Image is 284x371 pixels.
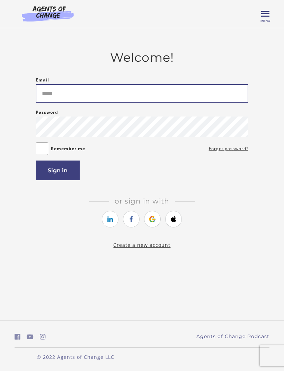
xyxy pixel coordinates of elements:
[40,334,46,340] i: https://www.instagram.com/agentsofchangeprep/ (Open in a new window)
[261,13,269,14] span: Toggle menu
[36,50,248,65] h2: Welcome!
[261,10,269,18] button: Toggle menu Menu
[15,6,81,21] img: Agents of Change Logo
[27,332,34,342] a: https://www.youtube.com/c/AgentsofChangeTestPrepbyMeaganMitchell (Open in a new window)
[36,108,58,117] label: Password
[144,211,161,227] a: https://courses.thinkific.com/users/auth/google?ss%5Breferral%5D=&ss%5Buser_return_to%5D=&ss%5Bvi...
[15,334,20,340] i: https://www.facebook.com/groups/aswbtestprep (Open in a new window)
[15,353,136,361] p: © 2022 Agents of Change LLC
[196,333,269,340] a: Agents of Change Podcast
[36,161,80,180] button: Sign in
[27,334,34,340] i: https://www.youtube.com/c/AgentsofChangeTestPrepbyMeaganMitchell (Open in a new window)
[109,197,175,205] span: Or sign in with
[102,211,118,227] a: https://courses.thinkific.com/users/auth/linkedin?ss%5Breferral%5D=&ss%5Buser_return_to%5D=&ss%5B...
[51,145,85,153] label: Remember me
[260,19,270,23] span: Menu
[123,211,140,227] a: https://courses.thinkific.com/users/auth/facebook?ss%5Breferral%5D=&ss%5Buser_return_to%5D=&ss%5B...
[36,76,49,84] label: Email
[209,145,248,153] a: Forgot password?
[15,332,20,342] a: https://www.facebook.com/groups/aswbtestprep (Open in a new window)
[36,161,41,360] label: If you are a human, ignore this field
[165,211,182,227] a: https://courses.thinkific.com/users/auth/apple?ss%5Breferral%5D=&ss%5Buser_return_to%5D=&ss%5Bvis...
[113,242,170,248] a: Create a new account
[40,332,46,342] a: https://www.instagram.com/agentsofchangeprep/ (Open in a new window)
